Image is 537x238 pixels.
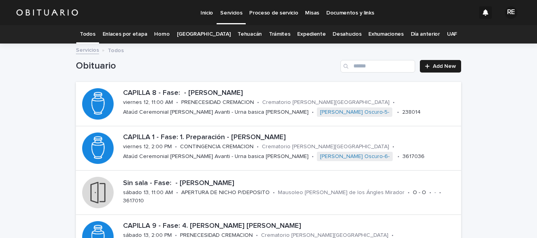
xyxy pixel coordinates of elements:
p: PRENECESIDAD CREMACION [181,99,254,106]
p: viernes 12, 11:00 AM [123,99,173,106]
p: Sin sala - Fase: - [PERSON_NAME] [123,179,458,188]
p: Ataúd Ceremonial [PERSON_NAME] Avanti - Urna basica [PERSON_NAME] [123,153,309,160]
p: Todos [108,45,124,54]
p: • [257,144,259,150]
div: RE [505,6,517,19]
span: Add New [433,64,456,69]
p: CONTINGENCIA CREMACION [180,144,254,150]
a: UAF [447,25,457,44]
p: • [408,189,410,196]
p: 238014 [402,109,421,116]
p: Ataúd Ceremonial [PERSON_NAME] Avanti - Urna basica [PERSON_NAME] [123,109,309,116]
p: • [392,144,394,150]
a: Servicios [76,45,99,54]
a: Add New [420,60,461,73]
a: CAPILLA 8 - Fase: - [PERSON_NAME]viernes 12, 11:00 AM•PRENECESIDAD CREMACION•Crematorio [PERSON_N... [76,82,461,126]
p: • [312,109,314,116]
p: APERTURA DE NICHO P/DEPOSITO [181,189,270,196]
a: Enlaces por etapa [103,25,147,44]
p: • [429,189,431,196]
p: CAPILLA 8 - Fase: - [PERSON_NAME] [123,89,458,98]
p: • [176,189,178,196]
p: 3617010 [123,198,144,204]
a: Trámites [269,25,291,44]
p: • [393,99,395,106]
a: Desahucios [333,25,361,44]
p: Mausoleo [PERSON_NAME] de los Ángles Mirador [278,189,405,196]
p: CAPILLA 9 - Fase: 4. [PERSON_NAME] [PERSON_NAME] [123,222,458,231]
a: [PERSON_NAME] Oscuro-6- [320,153,390,160]
p: Crematorio [PERSON_NAME][GEOGRAPHIC_DATA] [262,99,390,106]
a: Exhumaciones [368,25,403,44]
p: viernes 12, 2:00 PM [123,144,172,150]
a: CAPILLA 1 - Fase: 1. Preparación - [PERSON_NAME]viernes 12, 2:00 PM•CONTINGENCIA CREMACION•Cremat... [76,126,461,171]
a: [GEOGRAPHIC_DATA] [177,25,231,44]
p: • [175,144,177,150]
img: HUM7g2VNRLqGMmR9WVqf [16,5,79,20]
h1: Obituario [76,60,337,72]
a: Todos [80,25,95,44]
p: O - O [413,189,426,196]
a: Tehuacán [237,25,262,44]
p: • [439,189,441,196]
p: - [434,189,436,196]
a: Día anterior [411,25,440,44]
a: Horno [154,25,169,44]
p: sábado 13, 11:00 AM [123,189,173,196]
p: • [273,189,275,196]
p: • [312,153,314,160]
p: Crematorio [PERSON_NAME][GEOGRAPHIC_DATA] [262,144,389,150]
p: 3617036 [403,153,425,160]
a: [PERSON_NAME] Oscuro-5- [320,109,389,116]
p: • [397,153,399,160]
a: Expediente [297,25,326,44]
p: • [176,99,178,106]
p: CAPILLA 1 - Fase: 1. Preparación - [PERSON_NAME] [123,133,458,142]
p: • [397,109,399,116]
p: • [257,99,259,106]
input: Search [340,60,415,73]
a: Sin sala - Fase: - [PERSON_NAME]sábado 13, 11:00 AM•APERTURA DE NICHO P/DEPOSITO•Mausoleo [PERSON... [76,171,461,215]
